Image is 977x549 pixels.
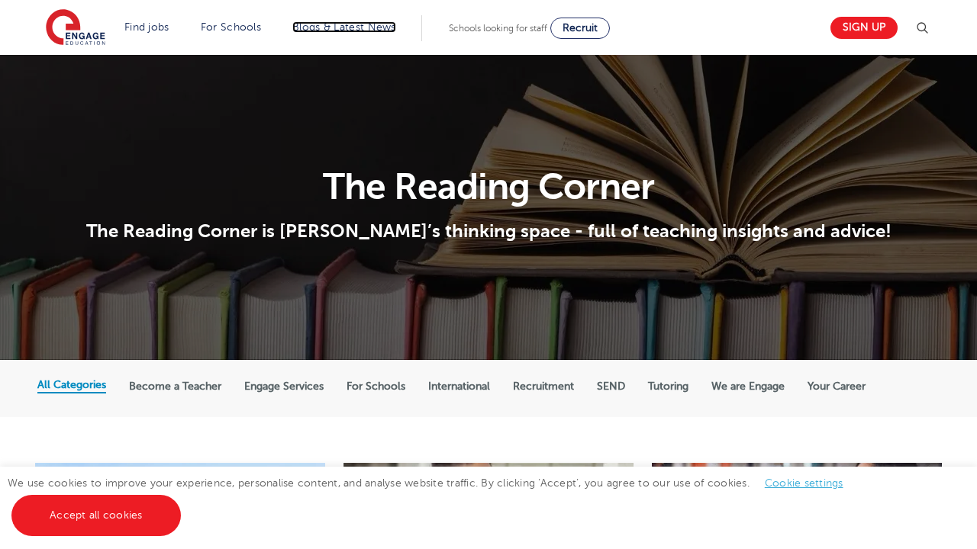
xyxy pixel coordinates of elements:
label: SEND [597,380,625,393]
a: Blogs & Latest News [292,21,396,33]
label: Become a Teacher [129,380,221,393]
h1: The Reading Corner [37,169,940,205]
a: For Schools [201,21,261,33]
a: Find jobs [124,21,169,33]
p: The Reading Corner is [PERSON_NAME]’s thinking space - full of teaching insights and advice! [37,220,940,242]
span: We use cookies to improve your experience, personalise content, and analyse website traffic. By c... [8,477,859,521]
a: Cookie settings [765,477,843,489]
label: For Schools [347,380,405,393]
label: International [428,380,490,393]
span: Recruit [563,22,598,34]
img: Engage Education [46,9,105,47]
a: Accept all cookies [11,495,181,536]
label: All Categories [37,378,106,392]
a: Sign up [830,17,898,39]
label: Recruitment [513,380,574,393]
span: Schools looking for staff [449,23,547,34]
label: Your Career [808,380,866,393]
label: We are Engage [711,380,785,393]
label: Engage Services [244,380,324,393]
label: Tutoring [648,380,688,393]
a: Recruit [550,18,610,39]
